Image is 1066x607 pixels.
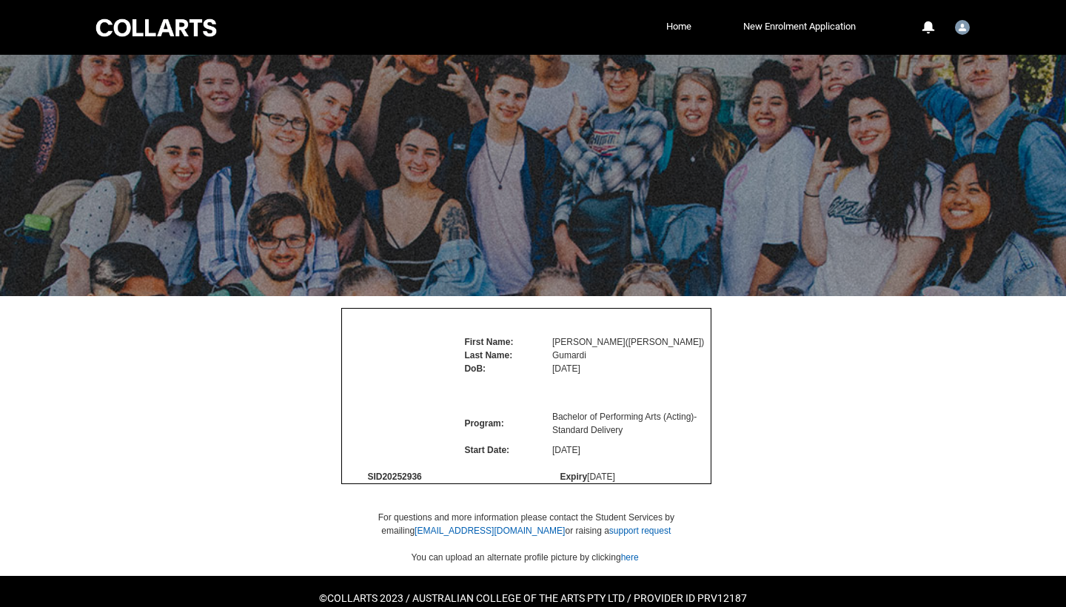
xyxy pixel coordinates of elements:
span: Program: [464,418,503,429]
span: SID 20252936 [367,472,421,482]
span: Expiry [560,472,587,482]
a: support request [609,526,671,536]
span: Last Name: [464,350,512,360]
span: [DATE] [552,445,580,455]
span: [DATE] [552,363,580,374]
span: DoB: [464,363,486,374]
a: [EMAIL_ADDRESS][DOMAIN_NAME] [415,526,565,536]
span: Start Date: [464,445,509,455]
span: You can upload an alternate profile picture by clicking [412,552,639,563]
span: [PERSON_NAME] ( [PERSON_NAME] ) [552,337,704,347]
span: For questions and more information please contact the Student Services by emailing or raising a [378,512,674,536]
a: New Enrolment Application [740,16,859,38]
a: here [621,552,639,563]
span: First Name: [464,337,513,347]
button: User Profile Student.sgumard.20252936 [951,14,973,38]
td: Bachelor of Performing Arts (Acting) - Standard Delivery [552,403,711,443]
a: Home [663,16,695,38]
span: [DATE] [587,472,615,482]
img: Student.sgumard.20252936 [955,20,970,35]
span: Gumardi [552,350,586,360]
